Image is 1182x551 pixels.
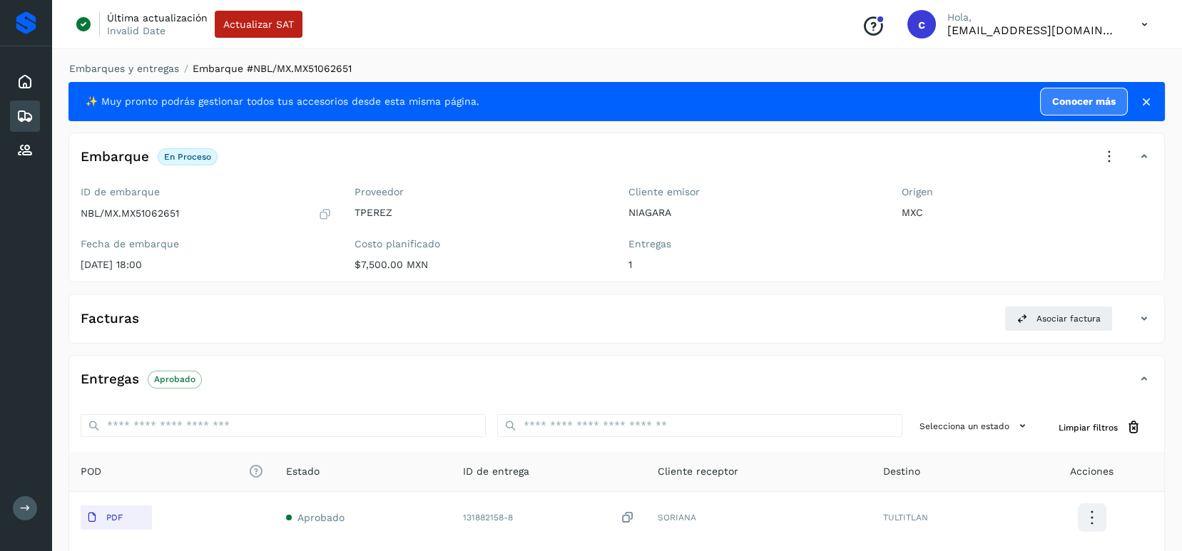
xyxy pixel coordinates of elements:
a: Embarques y entregas [69,63,179,74]
button: Selecciona un estado [914,414,1036,438]
span: Actualizar SAT [223,19,294,29]
p: NBL/MX.MX51062651 [81,207,179,220]
p: $7,500.00 MXN [355,259,606,271]
button: Limpiar filtros [1047,414,1153,441]
p: Aprobado [154,374,195,384]
span: Destino [883,464,920,479]
span: Acciones [1070,464,1114,479]
p: MXC [902,207,1153,219]
h4: Facturas [81,311,139,327]
p: En proceso [164,152,211,162]
label: Origen [902,186,1153,198]
p: Hola, [947,11,1119,24]
span: Cliente receptor [658,464,738,479]
p: TPEREZ [355,207,606,219]
span: ID de entrega [463,464,529,479]
p: Invalid Date [107,24,165,37]
span: Embarque #NBL/MX.MX51062651 [193,63,352,74]
span: POD [81,464,263,479]
label: Costo planificado [355,238,606,250]
h4: Entregas [81,371,139,388]
div: FacturasAsociar factura [69,306,1164,343]
button: PDF [81,505,152,530]
a: Conocer más [1040,88,1128,115]
span: Asociar factura [1036,312,1101,325]
button: Asociar factura [1004,306,1113,331]
label: Fecha de embarque [81,238,332,250]
td: SORIANA [646,492,872,543]
p: 1 [628,259,880,271]
div: EntregasAprobado [69,367,1164,403]
div: Inicio [10,66,40,98]
p: NIAGARA [628,207,880,219]
p: Última actualización [107,11,208,24]
div: EmbarqueEn proceso [69,145,1164,180]
div: Embarques [10,101,40,132]
label: Entregas [628,238,880,250]
p: [DATE] 18:00 [81,259,332,271]
p: cavila@niagarawater.com [947,24,1119,37]
p: PDF [106,513,123,522]
td: TULTITLAN [872,492,1019,543]
h4: Embarque [81,149,149,165]
label: Cliente emisor [628,186,880,198]
label: ID de embarque [81,186,332,198]
span: Limpiar filtros [1059,421,1118,434]
div: 131882158-8 [463,510,635,525]
span: Estado [286,464,320,479]
nav: breadcrumb [68,61,1165,76]
span: Aprobado [297,512,345,523]
button: Actualizar SAT [215,11,302,38]
div: Proveedores [10,135,40,166]
label: Proveedor [355,186,606,198]
span: ✨ Muy pronto podrás gestionar todos tus accesorios desde esta misma página. [86,94,479,109]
